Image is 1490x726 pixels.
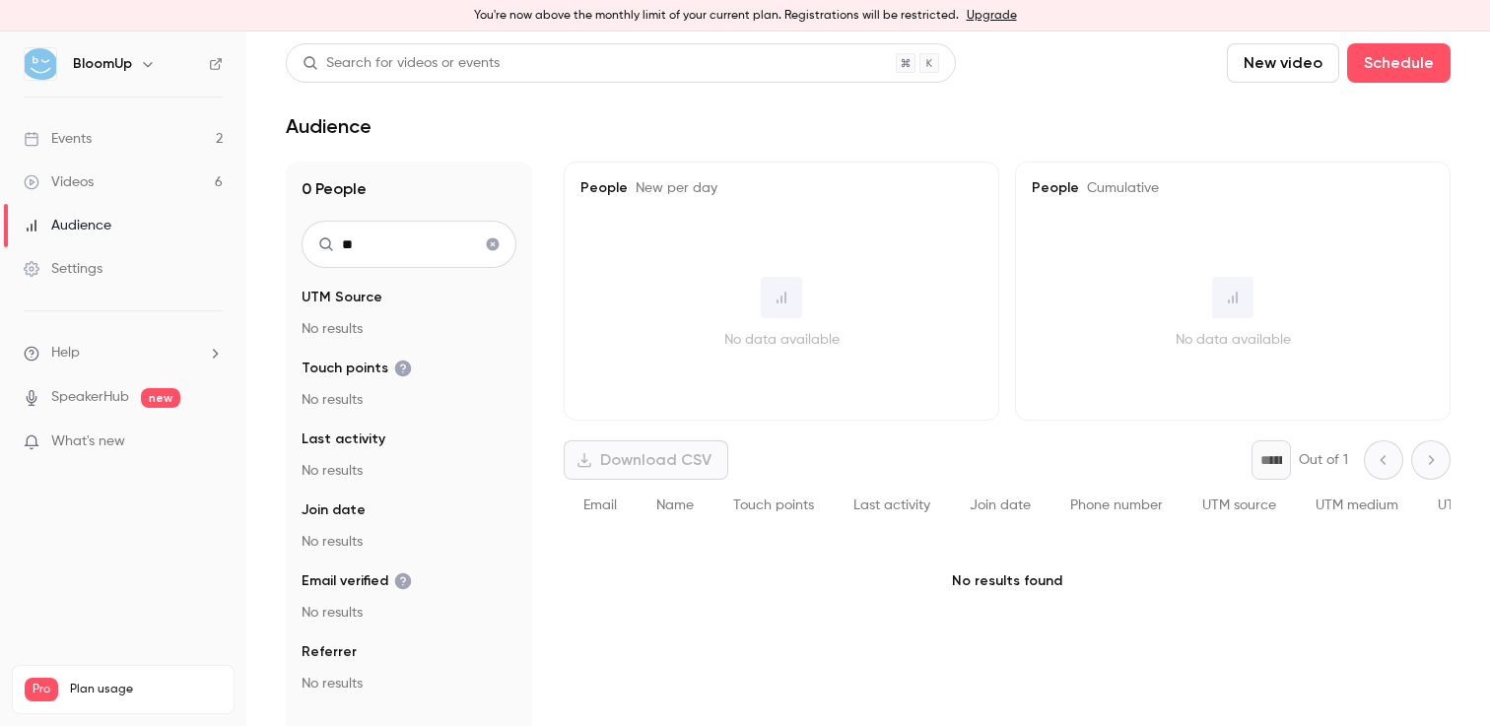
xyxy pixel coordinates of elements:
span: Phone number [1070,498,1163,512]
h1: 0 People [302,177,516,201]
span: Touch points [302,359,412,378]
li: help-dropdown-opener [24,343,223,363]
h5: People [580,178,982,198]
h6: BloomUp [73,54,132,74]
p: No results [302,674,516,693]
img: BloomUp [25,48,56,80]
span: Touch points [733,498,814,512]
span: Email verified [302,571,412,591]
span: New per day [628,181,717,195]
span: Plan usage [70,682,222,697]
span: What's new [51,431,125,452]
span: Last activity [853,498,930,512]
p: No results [302,390,516,410]
div: Audience [24,216,111,235]
div: Settings [24,259,102,279]
a: Upgrade [967,8,1017,24]
iframe: Noticeable Trigger [199,433,223,451]
div: Videos [24,172,94,192]
p: No results [302,319,516,339]
span: Pro [25,678,58,701]
p: Out of 1 [1299,450,1348,470]
p: No results found [564,532,1451,630]
span: Name [656,498,694,512]
span: UTM source [1202,498,1276,512]
span: Email [583,498,617,512]
div: Events [24,129,92,149]
span: Join date [970,498,1031,512]
button: New video [1227,43,1339,83]
span: UTM medium [1316,498,1398,512]
span: Help [51,343,80,363]
span: Referrer [302,642,357,662]
span: new [141,388,180,408]
h5: People [1032,178,1434,198]
div: Search for videos or events [303,53,500,74]
p: No results [302,461,516,481]
span: Cumulative [1079,181,1159,195]
h1: Audience [286,114,372,138]
p: No results [302,532,516,552]
button: Clear search [477,229,508,260]
span: Last activity [302,429,385,449]
span: Join date [302,500,366,520]
span: UTM Source [302,288,382,307]
button: Schedule [1347,43,1451,83]
a: SpeakerHub [51,387,129,408]
p: No results [302,603,516,623]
